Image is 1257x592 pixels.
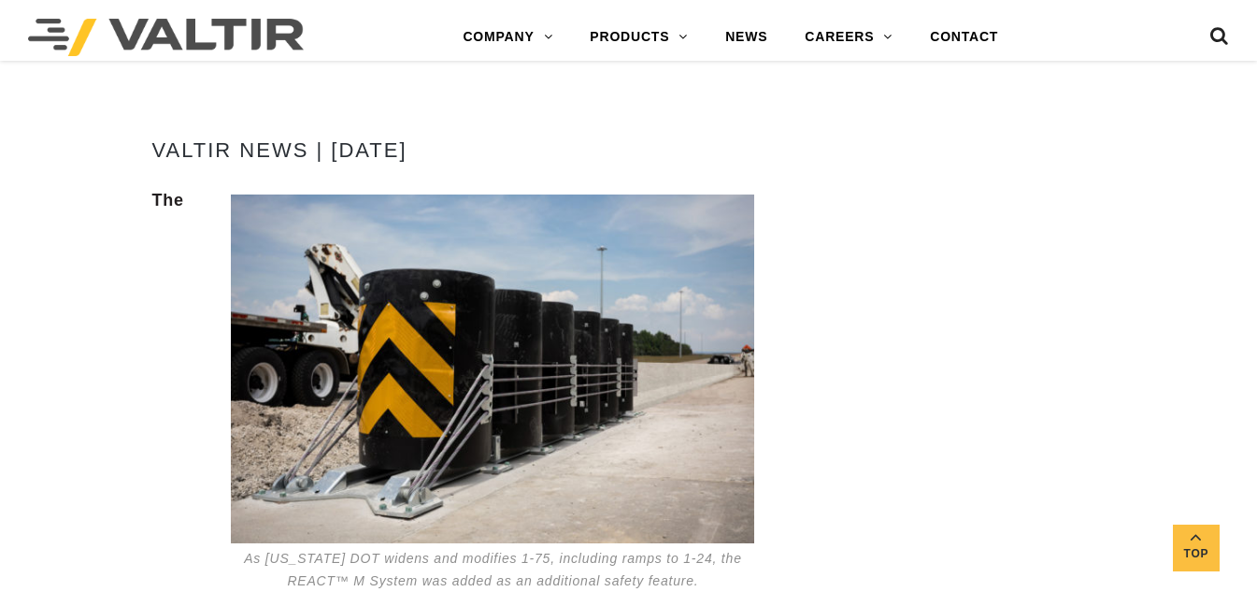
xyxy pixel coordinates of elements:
[571,19,707,56] a: PRODUCTS
[444,19,571,56] a: COMPANY
[28,19,304,56] img: Valtir
[786,19,911,56] a: CAREERS
[1173,525,1220,571] a: Top
[707,19,786,56] a: NEWS
[911,19,1017,56] a: CONTACT
[151,139,754,162] h4: Valtir News | [DATE]
[1173,543,1220,565] span: Top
